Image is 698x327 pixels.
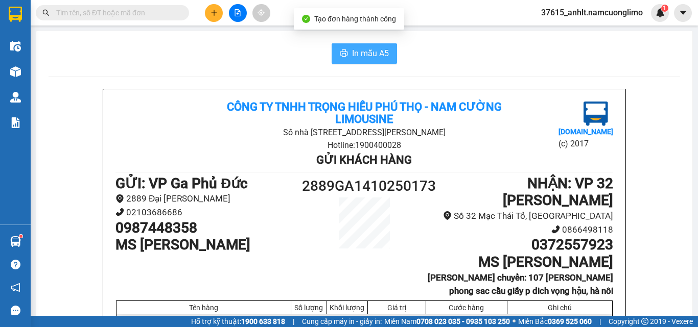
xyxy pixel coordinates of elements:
button: printerIn mẫu A5 [332,43,397,64]
b: Công ty TNHH Trọng Hiếu Phú Thọ - Nam Cường Limousine [124,12,399,40]
span: message [11,306,20,315]
li: Số nhà [STREET_ADDRESS][PERSON_NAME] [96,43,427,56]
strong: 1900 633 818 [241,317,285,325]
div: Giá trị [370,304,423,312]
button: caret-down [674,4,692,22]
button: file-add [229,4,247,22]
span: plus [211,9,218,16]
img: icon-new-feature [656,8,665,17]
h1: MS [PERSON_NAME] [115,236,302,254]
sup: 1 [661,5,668,12]
div: Số lượng [294,304,324,312]
span: 1 [663,5,666,12]
b: [PERSON_NAME] chuyển: 107 [PERSON_NAME] phong sac cầu giấy p dich vọng hậu, hà nôi [428,272,613,296]
span: 37615_anhlt.namcuonglimo [533,6,651,19]
b: [DOMAIN_NAME] [559,128,613,136]
span: | [293,316,294,327]
span: aim [258,9,265,16]
span: phone [551,225,560,234]
b: NHẬN : VP 32 [PERSON_NAME] [503,175,613,209]
div: Cước hàng [429,304,504,312]
h1: 2889GA1410250173 [302,175,427,197]
li: Hotline: 1900400028 [96,56,427,68]
strong: 0369 525 060 [548,317,592,325]
b: Công ty TNHH Trọng Hiếu Phú Thọ - Nam Cường Limousine [227,100,502,125]
span: Tạo đơn hàng thành công [314,15,396,23]
li: Số 32 Mạc Thái Tổ, [GEOGRAPHIC_DATA] [427,209,613,223]
span: copyright [641,318,648,325]
img: warehouse-icon [10,236,21,247]
span: file-add [234,9,241,16]
span: ⚪️ [513,319,516,323]
b: Gửi khách hàng [316,154,412,166]
span: printer [340,49,348,59]
li: 02103686686 [115,206,302,219]
img: warehouse-icon [10,66,21,77]
img: logo-vxr [9,7,22,22]
div: Khối lượng [330,304,365,312]
span: | [599,316,601,327]
span: environment [115,194,124,203]
span: search [42,9,50,16]
li: 0866498118 [427,223,613,237]
span: Hỗ trợ kỹ thuật: [191,316,285,327]
span: phone [115,208,124,216]
span: environment [443,211,452,220]
img: warehouse-icon [10,41,21,52]
b: GỬI : VP Ga Phủ Đức [115,175,248,192]
li: Số nhà [STREET_ADDRESS][PERSON_NAME] [198,126,530,139]
span: notification [11,283,20,292]
span: check-circle [302,15,310,23]
button: aim [252,4,270,22]
img: logo.jpg [115,102,167,153]
span: Miền Bắc [518,316,592,327]
h1: 0372557923 [427,236,613,254]
div: Ghi chú [510,304,610,312]
li: Hotline: 1900400028 [198,139,530,152]
input: Tìm tên, số ĐT hoặc mã đơn [56,7,177,18]
h1: MS [PERSON_NAME] [427,254,613,271]
h1: 0987448358 [115,219,302,237]
img: warehouse-icon [10,92,21,103]
span: Miền Nam [384,316,510,327]
li: 2889 Đại [PERSON_NAME] [115,192,302,206]
li: (c) 2017 [559,137,613,150]
button: plus [205,4,223,22]
strong: 0708 023 035 - 0935 103 250 [416,317,510,325]
span: caret-down [679,8,688,17]
img: logo.jpg [584,102,608,126]
span: Cung cấp máy in - giấy in: [302,316,382,327]
div: Tên hàng [119,304,288,312]
img: solution-icon [10,117,21,128]
span: question-circle [11,260,20,269]
span: In mẫu A5 [352,47,389,60]
sup: 1 [19,235,22,238]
